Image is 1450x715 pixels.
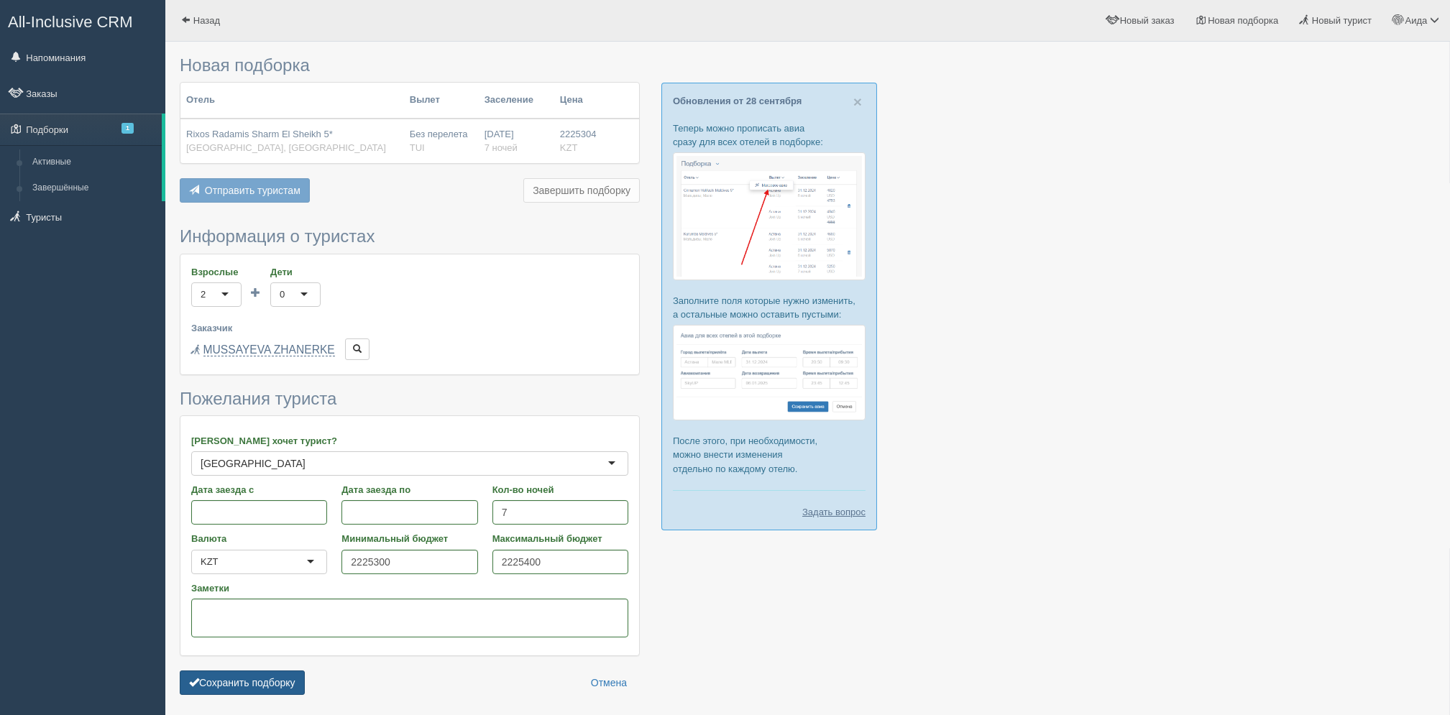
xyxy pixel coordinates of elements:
[341,483,477,497] label: Дата заезда по
[1405,15,1428,26] span: Аида
[479,83,554,119] th: Заселение
[673,121,866,149] p: Теперь можно прописать авиа сразу для всех отелей в подборке:
[673,325,866,420] img: %D0%BF%D0%BE%D0%B4%D0%B1%D0%BE%D1%80%D0%BA%D0%B0-%D0%B0%D0%B2%D0%B8%D0%B0-2-%D1%81%D1%80%D0%BC-%D...
[280,287,285,302] div: 0
[193,15,220,26] span: Назад
[673,96,802,106] a: Обновления от 28 сентября
[404,83,479,119] th: Вылет
[180,178,310,203] button: Отправить туристам
[485,128,549,154] div: [DATE]
[1120,15,1175,26] span: Новый заказ
[1,1,165,40] a: All-Inclusive CRM
[26,175,162,201] a: Завершённые
[201,456,306,471] div: [GEOGRAPHIC_DATA]
[673,434,866,475] p: После этого, при необходимости, можно внести изменения отдельно по каждому отелю.
[1312,15,1372,26] span: Новый турист
[191,581,628,595] label: Заметки
[201,555,219,569] div: KZT
[203,343,335,356] a: MUSSAYEVA ZHANERKE
[492,532,628,545] label: Максимальный бюджет
[191,265,242,279] label: Взрослые
[485,142,518,153] span: 7 ночей
[560,129,597,139] span: 2225304
[554,83,602,119] th: Цена
[560,142,578,153] span: KZT
[270,265,321,279] label: Дети
[26,149,162,175] a: Активные
[201,287,206,302] div: 2
[8,13,133,31] span: All-Inclusive CRM
[853,93,862,110] span: ×
[341,532,477,545] label: Минимальный бюджет
[673,152,866,280] img: %D0%BF%D0%BE%D0%B4%D0%B1%D0%BE%D1%80%D0%BA%D0%B0-%D0%B0%D0%B2%D0%B8%D0%B0-1-%D1%81%D1%80%D0%BC-%D...
[186,129,333,139] span: Rixos Radamis Sharm El Sheikh 5*
[492,483,628,497] label: Кол-во ночей
[191,483,327,497] label: Дата заезда с
[802,505,866,519] a: Задать вопрос
[492,500,628,525] input: 7-10 или 7,10,14
[410,128,473,154] div: Без перелета
[1208,15,1278,26] span: Новая подборка
[180,227,640,246] h3: Информация о туристах
[523,178,640,203] button: Завершить подборку
[180,83,404,119] th: Отель
[191,532,327,545] label: Валюта
[582,670,636,695] a: Отмена
[853,94,862,109] button: Close
[180,670,305,695] button: Сохранить подборку
[186,142,386,153] span: [GEOGRAPHIC_DATA], [GEOGRAPHIC_DATA]
[205,185,300,196] span: Отправить туристам
[180,389,336,408] span: Пожелания туриста
[410,142,425,153] span: TUI
[673,294,866,321] p: Заполните поля которые нужно изменить, а остальные можно оставить пустыми:
[191,434,628,448] label: [PERSON_NAME] хочет турист?
[180,56,640,75] h3: Новая подборка
[121,123,134,134] span: 1
[191,321,628,335] label: Заказчик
